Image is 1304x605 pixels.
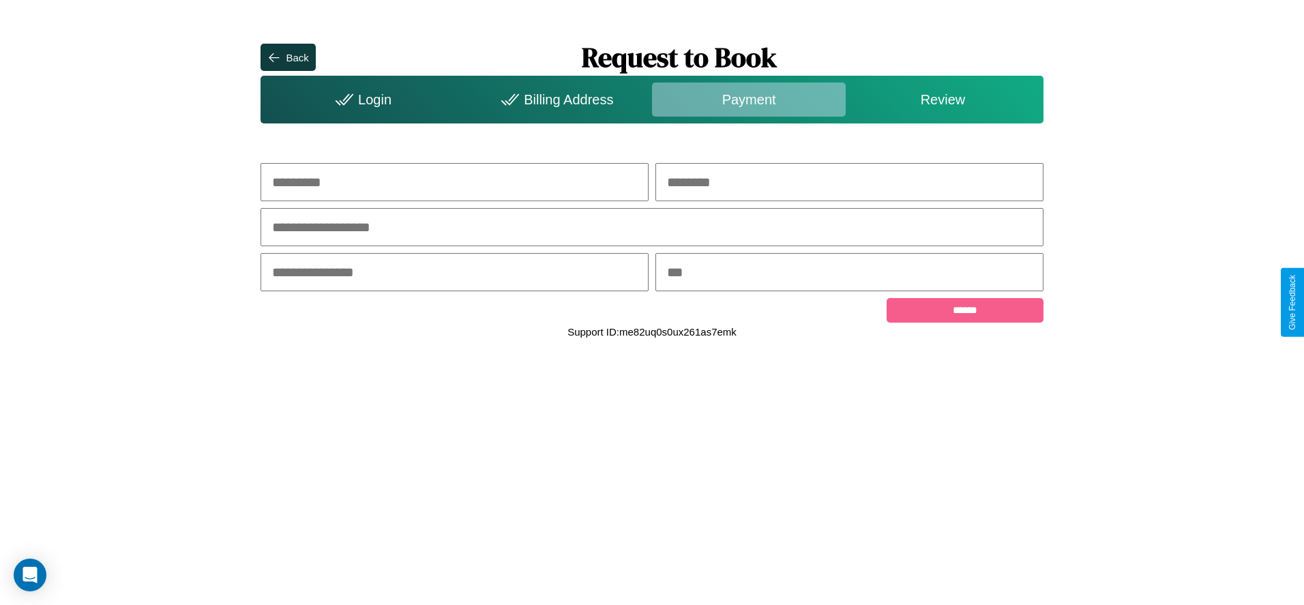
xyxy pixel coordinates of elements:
div: Login [264,83,458,117]
div: Open Intercom Messenger [14,559,46,591]
div: Billing Address [458,83,652,117]
div: Review [846,83,1039,117]
div: Give Feedback [1288,275,1297,330]
div: Back [286,52,308,63]
button: Back [261,44,315,71]
h1: Request to Book [316,39,1043,76]
p: Support ID: me82uq0s0ux261as7emk [567,323,737,341]
div: Payment [652,83,846,117]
